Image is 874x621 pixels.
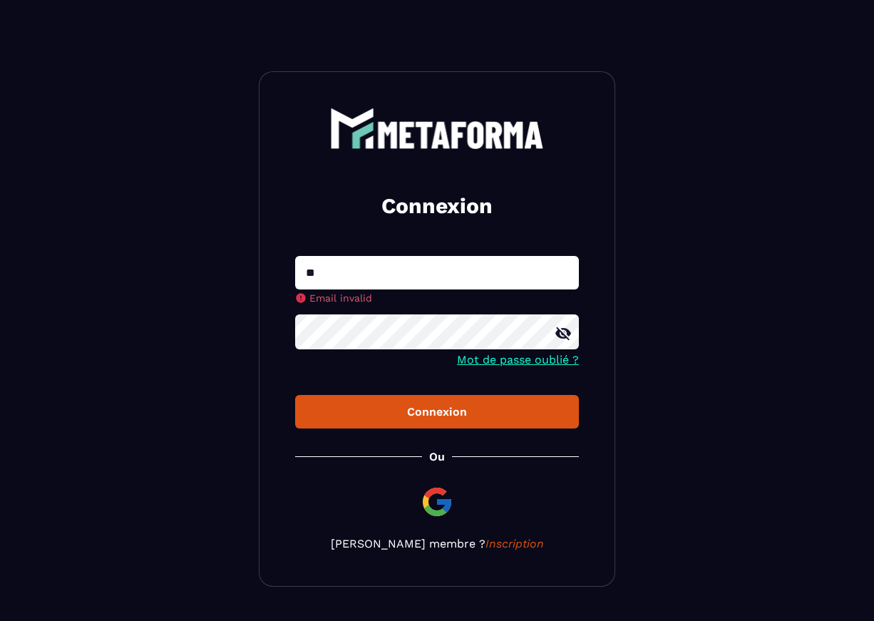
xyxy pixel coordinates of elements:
a: logo [295,108,579,149]
img: google [420,485,454,519]
p: Ou [429,450,445,463]
a: Mot de passe oublié ? [457,353,579,366]
h2: Connexion [312,192,562,220]
span: Email invalid [309,292,372,304]
img: logo [330,108,544,149]
button: Connexion [295,395,579,428]
a: Inscription [485,537,544,550]
div: Connexion [307,405,567,419]
p: [PERSON_NAME] membre ? [295,537,579,550]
